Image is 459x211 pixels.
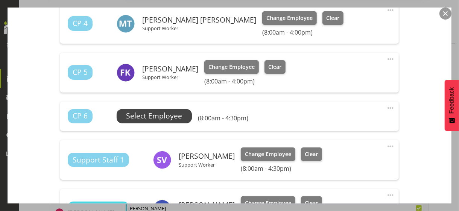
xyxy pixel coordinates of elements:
span: Select Employee [126,111,182,121]
span: Change Employee [266,14,313,22]
span: CP 4 [73,18,88,29]
span: Change Employee [245,150,291,158]
span: Feedback [448,87,455,114]
img: febin-kuriakose10930.jpg [117,64,135,82]
h6: (8:00am - 4:00pm) [204,77,286,85]
h6: (8:00am - 4:00pm) [262,29,343,36]
button: Clear [322,11,344,25]
button: Change Employee [262,11,317,25]
h6: [PERSON_NAME] [PERSON_NAME] [142,16,256,24]
button: Clear [301,196,322,210]
h6: [PERSON_NAME] [179,201,235,209]
span: Change Employee [245,199,291,207]
span: Change Employee [208,63,255,71]
button: Change Employee [241,147,295,161]
p: Support Worker [142,74,198,80]
span: Support Staff 1 [73,155,124,165]
img: stella-viau5992.jpg [153,151,171,169]
span: Clear [305,199,318,207]
button: Change Employee [204,60,259,74]
button: Clear [301,147,322,161]
img: mika-tino-atonio5967.jpg [117,15,135,33]
p: Support Worker [179,162,235,168]
span: Clear [268,63,281,71]
h6: (8:00am - 4:30pm) [198,114,248,122]
button: Feedback - Show survey [445,80,459,131]
button: Change Employee [241,196,295,210]
span: CP 5 [73,67,88,78]
h6: [PERSON_NAME] [179,152,235,160]
p: Support Worker [142,25,256,31]
h6: [PERSON_NAME] [142,65,198,73]
button: Clear [264,60,286,74]
span: Clear [326,14,339,22]
span: Clear [305,150,318,158]
h6: (8:00am - 4:30pm) [241,165,322,172]
span: CP 6 [73,111,88,121]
